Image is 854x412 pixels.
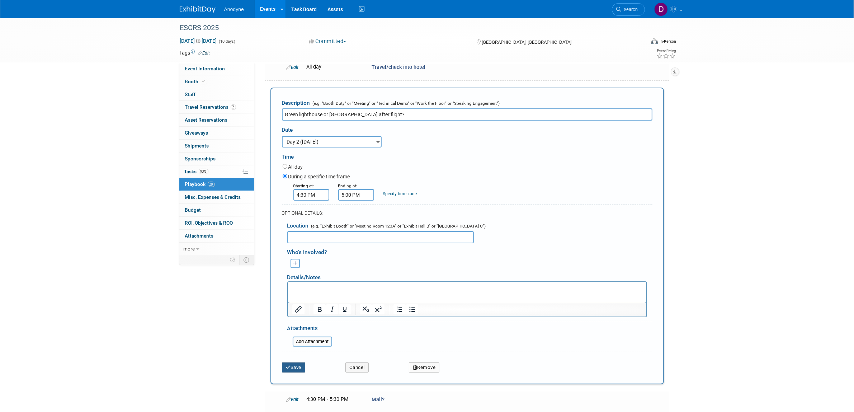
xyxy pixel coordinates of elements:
span: [DATE] [DATE] [180,38,217,44]
span: Giveaways [185,130,208,136]
span: Sponsorships [185,156,216,161]
a: Travel Reservations2 [179,101,254,113]
button: Committed [306,38,349,45]
img: Dawn Jozwiak [654,3,668,16]
span: Travel Reservations [185,104,236,110]
div: In-Person [659,39,676,44]
a: Search [612,3,645,16]
a: Event Information [179,62,254,75]
span: Location [287,223,309,229]
span: (10 days) [218,39,236,44]
a: Booth [179,75,254,88]
button: Bold [313,304,325,314]
button: Numbered list [393,304,405,314]
button: Save [282,362,306,373]
button: Insert/edit link [292,304,305,314]
span: ROI, Objectives & ROO [185,220,233,226]
span: 2 [231,104,236,110]
div: OPTIONAL DETAILS: [282,210,652,216]
div: ESCRS 2025 [178,22,634,34]
button: Remove [409,362,440,373]
div: Details/Notes [287,268,647,281]
div: Event Format [603,37,676,48]
span: Shipments [185,143,209,149]
button: Italic [326,304,338,314]
span: Attachments [185,233,214,239]
span: more [184,246,195,252]
a: Sponsorships [179,153,254,165]
td: Tags [180,49,210,56]
span: All day [307,64,322,70]
label: All day [288,163,303,170]
label: During a specific time frame [288,173,350,180]
button: Subscript [359,304,372,314]
span: Misc. Expenses & Credits [185,194,241,200]
a: Budget [179,204,254,216]
td: Personalize Event Tab Strip [227,255,240,264]
small: Starting at: [293,183,314,188]
span: Booth [185,79,207,84]
a: Playbook28 [179,178,254,191]
button: Cancel [345,362,369,373]
i: Booth reservation complete [202,79,206,83]
img: ExhibitDay [180,6,216,13]
a: Tasks93% [179,165,254,178]
a: Specify time zone [383,191,417,196]
a: more [179,243,254,255]
span: Playbook [185,181,215,187]
small: Ending at: [338,183,358,188]
span: to [195,38,202,44]
button: Bullet list [406,304,418,314]
a: Misc. Expenses & Credits [179,191,254,203]
div: Who's involved? [287,245,652,257]
span: Anodyne [224,6,244,12]
img: Format-Inperson.png [651,38,658,44]
iframe: Rich Text Area [288,282,646,302]
span: 4:30 PM - 5:30 PM [307,396,349,402]
span: 28 [208,182,215,187]
div: Date [282,121,430,136]
span: Description [282,100,310,106]
button: Superscript [372,304,384,314]
div: Time [282,148,652,163]
span: (e.g. "Exhibit Booth" or "Meeting Room 123A" or "Exhibit Hall B" or "[GEOGRAPHIC_DATA] C") [310,224,486,229]
span: Budget [185,207,201,213]
div: Attachments [287,325,332,334]
div: Event Rating [656,49,676,53]
a: Giveaways [179,127,254,139]
span: Tasks [184,169,208,174]
span: [GEOGRAPHIC_DATA], [GEOGRAPHIC_DATA] [482,39,571,45]
a: Staff [179,88,254,101]
input: End Time [338,189,374,201]
td: Toggle Event Tabs [239,255,254,264]
a: Attachments [179,230,254,242]
span: Mall? [372,397,384,403]
span: (e.g. "Booth Duty" or "Meeting" or "Technical Demo" or "Work the Floor" or "Speaking Engagement") [311,101,500,106]
a: Edit [198,51,210,56]
span: Asset Reservations [185,117,228,123]
a: Shipments [179,140,254,152]
span: Staff [185,92,196,97]
a: Edit [287,65,299,70]
button: Underline [338,304,350,314]
span: Search [622,7,638,12]
span: Event Information [185,66,225,71]
input: Start Time [293,189,329,201]
a: ROI, Objectives & ROO [179,217,254,229]
a: Edit [287,397,299,402]
a: Asset Reservations [179,114,254,126]
span: 93% [199,169,208,174]
span: Travel/check into hotel [372,64,425,70]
